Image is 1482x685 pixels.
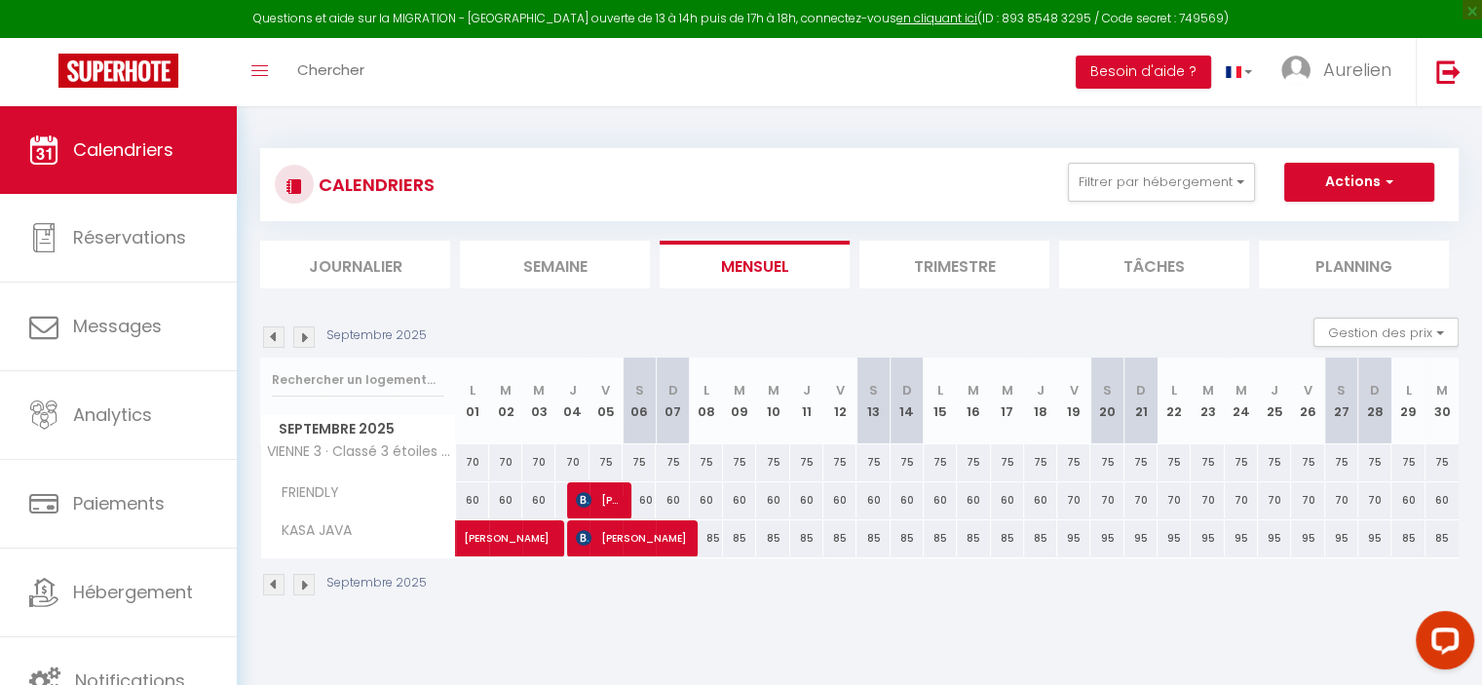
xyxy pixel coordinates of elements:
[1191,444,1224,480] div: 75
[856,520,890,556] div: 85
[756,444,789,480] div: 75
[891,358,924,444] th: 14
[656,444,689,480] div: 75
[756,358,789,444] th: 10
[522,358,555,444] th: 03
[991,520,1024,556] div: 85
[690,482,723,518] div: 60
[790,482,823,518] div: 60
[73,580,193,604] span: Hébergement
[723,482,756,518] div: 60
[924,444,957,480] div: 75
[937,381,943,400] abbr: L
[326,326,427,345] p: Septembre 2025
[660,241,850,288] li: Mensuel
[73,402,152,427] span: Analytics
[1024,520,1057,556] div: 85
[1068,163,1255,202] button: Filtrer par hébergement
[1425,358,1459,444] th: 30
[456,444,489,480] div: 70
[470,381,475,400] abbr: L
[1284,163,1434,202] button: Actions
[690,358,723,444] th: 08
[957,358,990,444] th: 16
[1225,358,1258,444] th: 24
[1391,444,1425,480] div: 75
[1136,381,1146,400] abbr: D
[1057,358,1090,444] th: 19
[272,362,444,398] input: Rechercher un logement...
[1202,381,1214,400] abbr: M
[836,381,845,400] abbr: V
[569,381,577,400] abbr: J
[1391,520,1425,556] div: 85
[1391,482,1425,518] div: 60
[1124,358,1158,444] th: 21
[261,415,455,443] span: Septembre 2025
[823,358,856,444] th: 12
[1191,482,1224,518] div: 70
[555,358,589,444] th: 04
[1158,520,1191,556] div: 95
[635,381,644,400] abbr: S
[1358,358,1391,444] th: 28
[1090,482,1123,518] div: 70
[1090,520,1123,556] div: 95
[576,481,620,518] span: [PERSON_NAME]
[1191,358,1224,444] th: 23
[1291,444,1324,480] div: 75
[1070,381,1079,400] abbr: V
[1400,603,1482,685] iframe: LiveChat chat widget
[1267,38,1416,106] a: ... Aurelien
[456,482,489,518] div: 60
[489,482,522,518] div: 60
[1024,482,1057,518] div: 60
[1124,520,1158,556] div: 95
[823,482,856,518] div: 60
[891,520,924,556] div: 85
[1225,444,1258,480] div: 75
[589,358,623,444] th: 05
[1225,520,1258,556] div: 95
[690,520,723,556] div: 85
[957,444,990,480] div: 75
[1304,381,1312,400] abbr: V
[1271,381,1278,400] abbr: J
[1059,241,1249,288] li: Tâches
[260,241,450,288] li: Journalier
[1259,241,1449,288] li: Planning
[1425,482,1459,518] div: 60
[991,444,1024,480] div: 75
[1158,358,1191,444] th: 22
[589,444,623,480] div: 75
[991,482,1024,518] div: 60
[1103,381,1112,400] abbr: S
[601,381,610,400] abbr: V
[1358,482,1391,518] div: 70
[1436,59,1461,84] img: logout
[1358,520,1391,556] div: 95
[957,520,990,556] div: 85
[891,444,924,480] div: 75
[924,520,957,556] div: 85
[723,358,756,444] th: 09
[264,520,357,542] span: KASA JAVA
[1090,358,1123,444] th: 20
[1024,444,1057,480] div: 75
[723,444,756,480] div: 75
[1076,56,1211,89] button: Besoin d'aide ?
[734,381,745,400] abbr: M
[464,510,598,547] span: [PERSON_NAME]
[924,482,957,518] div: 60
[1124,444,1158,480] div: 75
[1370,381,1380,400] abbr: D
[823,444,856,480] div: 75
[456,520,489,557] a: [PERSON_NAME]
[1337,381,1346,400] abbr: S
[555,444,589,480] div: 70
[1158,482,1191,518] div: 70
[896,10,977,26] a: en cliquant ici
[756,520,789,556] div: 85
[489,444,522,480] div: 70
